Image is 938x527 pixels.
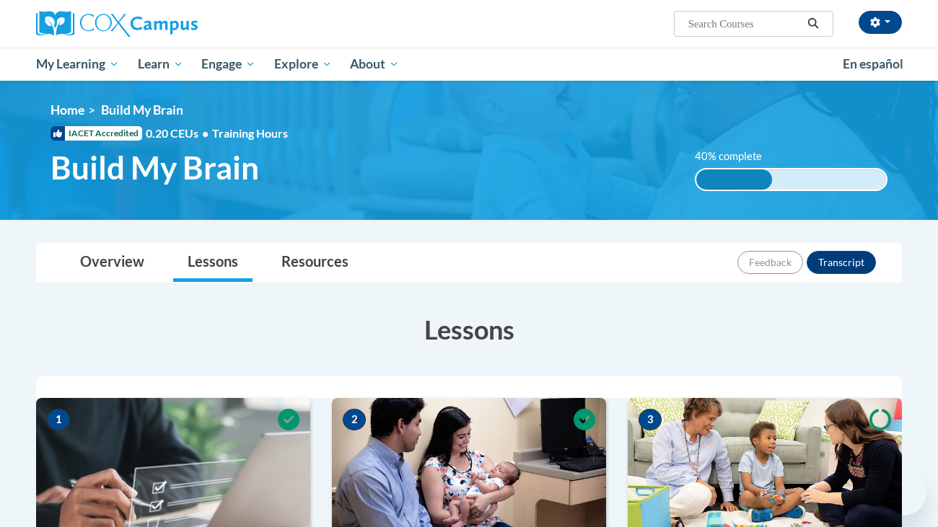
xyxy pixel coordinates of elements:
[274,56,332,73] span: Explore
[36,11,198,37] img: Cox Campus
[146,125,212,141] span: 0.20 CEUs
[36,56,119,73] span: My Learning
[201,56,255,73] span: Engage
[265,48,341,81] a: Explore
[47,409,70,430] span: 1
[66,244,159,282] a: Overview
[51,126,142,141] span: IACET Accredited
[350,56,399,73] span: About
[737,251,803,274] button: Feedback
[36,311,902,347] h3: Lessons
[843,56,903,71] span: En español
[341,48,409,81] a: About
[807,251,876,274] button: Transcript
[173,244,253,282] a: Lessons
[833,49,913,79] a: En español
[695,149,778,164] label: 40% complete
[101,102,183,118] span: Build My Brain
[696,169,772,190] div: 40% complete
[687,15,802,32] input: Search Courses
[51,149,259,187] span: Build My Brain
[128,48,193,81] a: Learn
[202,126,209,140] span: •
[36,11,310,37] a: Cox Campus
[880,469,926,515] iframe: Button to launch messaging window
[192,48,265,81] a: Engage
[802,15,824,32] button: Search
[639,409,662,430] span: 3
[859,11,902,34] button: Account Settings
[51,102,84,118] a: Home
[212,126,288,140] span: Training Hours
[343,409,366,430] span: 2
[267,244,363,282] a: Resources
[27,48,128,81] a: My Learning
[14,48,924,81] div: Main menu
[138,56,183,73] span: Learn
